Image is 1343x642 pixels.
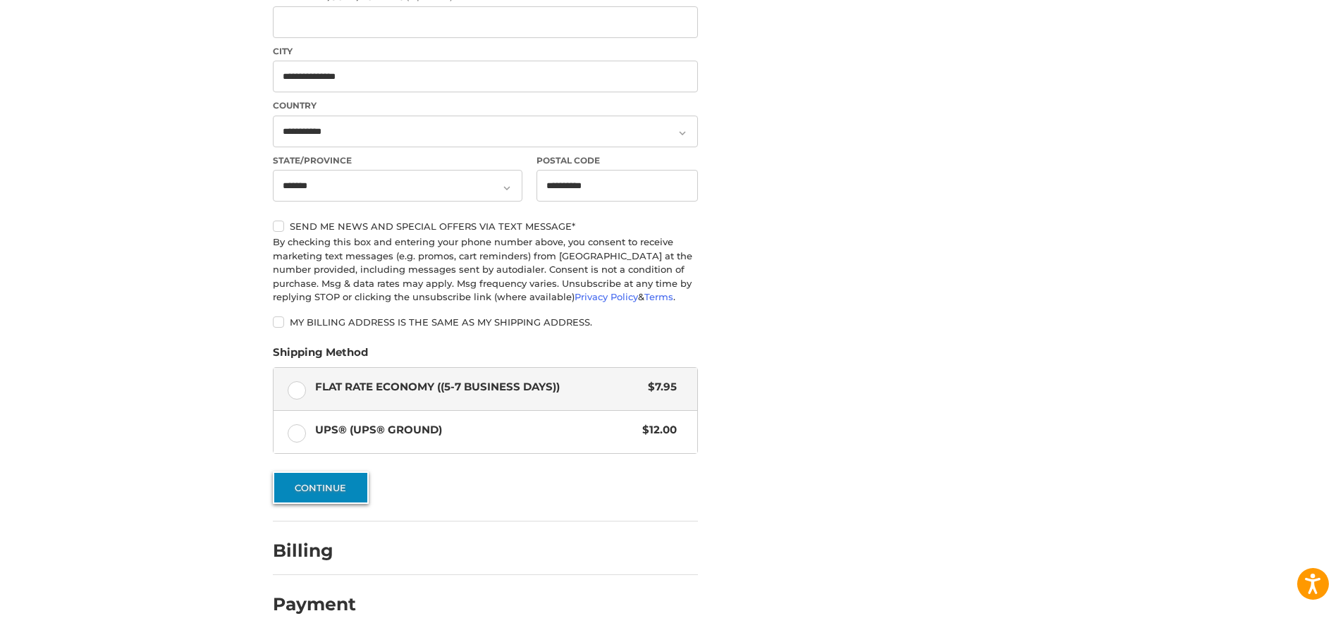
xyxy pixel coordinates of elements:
span: Flat Rate Economy ((5-7 Business Days)) [315,379,642,395]
h2: Payment [273,593,356,615]
label: My billing address is the same as my shipping address. [273,316,698,328]
a: Privacy Policy [575,291,638,302]
a: Terms [644,291,673,302]
button: Continue [273,471,369,504]
span: UPS® (UPS® Ground) [315,422,636,438]
label: Country [273,99,698,112]
span: $12.00 [635,422,677,438]
label: Postal Code [536,154,699,167]
h2: Billing [273,540,355,562]
legend: Shipping Method [273,345,368,367]
div: By checking this box and entering your phone number above, you consent to receive marketing text ... [273,235,698,304]
span: $7.95 [641,379,677,395]
label: Send me news and special offers via text message* [273,221,698,232]
label: State/Province [273,154,522,167]
label: City [273,45,698,58]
